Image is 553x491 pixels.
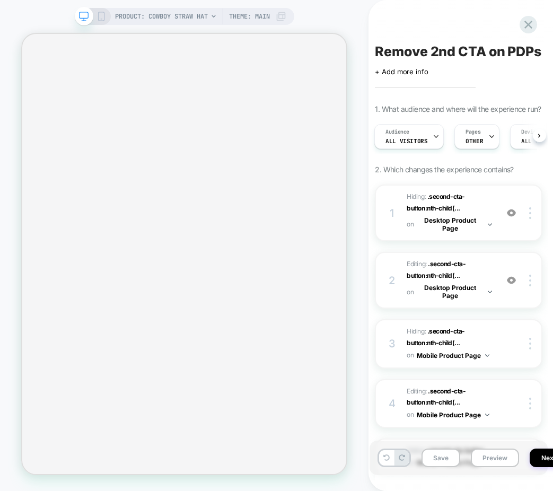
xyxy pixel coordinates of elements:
span: Audience [385,128,409,136]
span: Theme: MAIN [229,8,270,25]
span: Devices [521,128,542,136]
span: Editing : [407,385,492,422]
span: Hiding : [407,326,492,362]
span: 2. Which changes the experience contains? [375,165,513,174]
img: close [529,398,531,409]
span: on [407,409,414,420]
span: 1. What audience and where will the experience run? [375,104,541,113]
img: close [529,275,531,286]
div: 3 [387,334,397,353]
span: on [407,349,414,361]
span: .second-cta-button:nth-child(... [407,387,466,407]
img: crossed eye [507,208,516,217]
button: Preview [471,449,519,467]
img: close [529,207,531,219]
img: crossed eye [507,276,516,285]
span: PRODUCT: Cowboy Straw Hat [115,8,208,25]
span: .second-cta-button:nth-child(... [407,192,465,212]
img: close [529,338,531,349]
div: 2 [387,271,397,290]
button: Mobile Product Page [417,408,489,422]
span: Hiding : [407,191,492,235]
img: down arrow [485,354,489,357]
button: Desktop Product Page [417,214,492,235]
div: 4 [387,394,397,413]
button: Desktop Product Page [417,281,492,302]
span: Editing : [407,258,492,302]
span: on [407,286,414,298]
span: Remove 2nd CTA on PDPs [375,43,541,59]
span: on [407,218,414,230]
span: All Visitors [385,137,427,145]
img: down arrow [488,223,492,226]
span: Pages [466,128,480,136]
span: .second-cta-button:nth-child(... [407,327,465,347]
img: down arrow [488,291,492,293]
span: + Add more info [375,67,428,76]
span: .second-cta-button:nth-child(... [407,260,466,279]
div: 1 [387,204,397,223]
span: OTHER [466,137,483,145]
button: Save [422,449,460,467]
button: Mobile Product Page [417,349,489,362]
img: down arrow [485,414,489,416]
